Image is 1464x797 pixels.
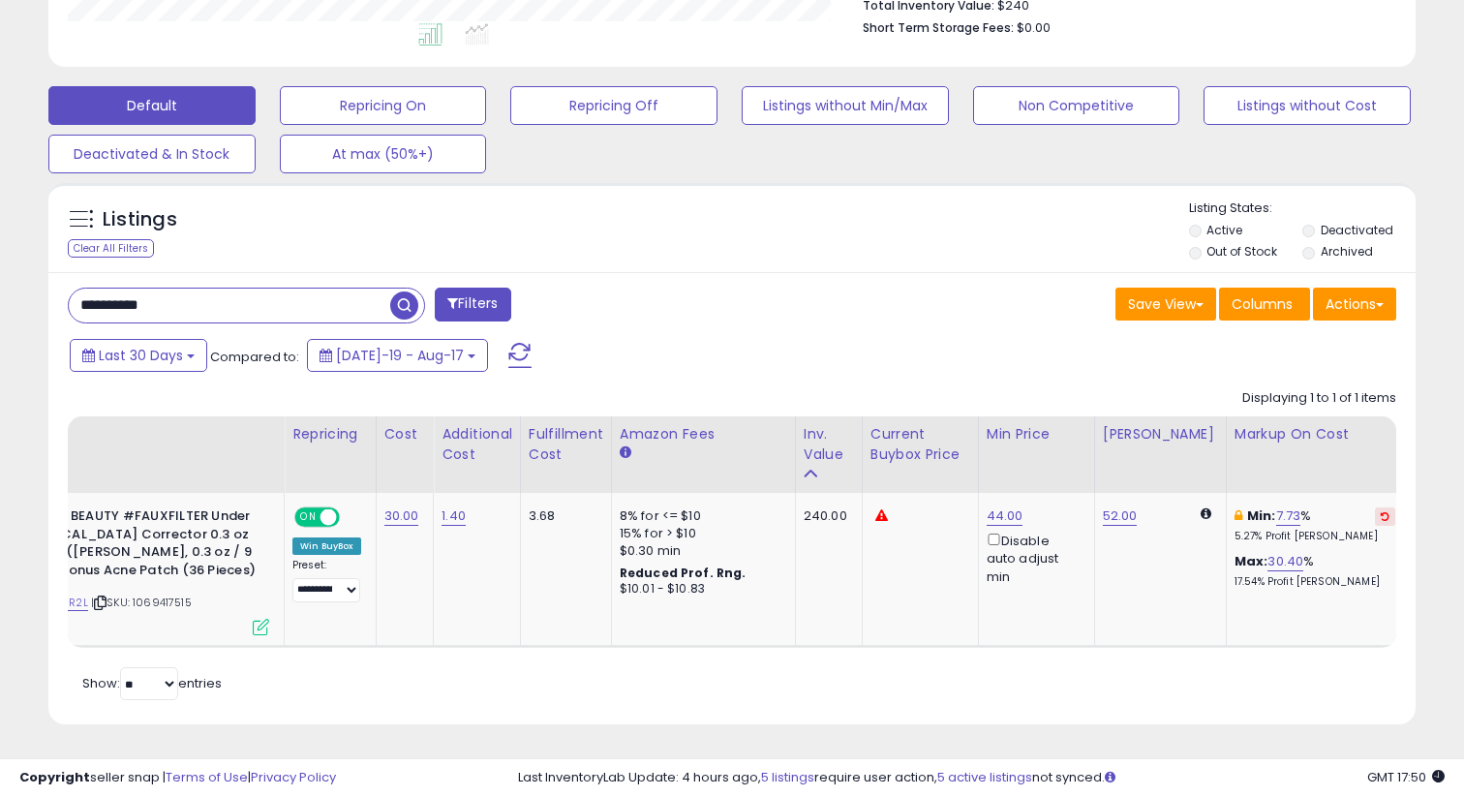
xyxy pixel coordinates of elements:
label: Archived [1321,243,1373,260]
span: Show: entries [82,674,222,692]
button: Repricing On [280,86,487,125]
div: seller snap | | [19,769,336,787]
button: Last 30 Days [70,339,207,372]
a: 5 listings [761,768,814,786]
button: Default [48,86,256,125]
a: 7.73 [1276,506,1301,526]
button: Non Competitive [973,86,1180,125]
div: % [1235,507,1395,543]
a: 30.00 [384,506,419,526]
div: Clear All Filters [68,239,154,258]
button: Columns [1219,288,1310,321]
small: Amazon Fees. [620,444,631,462]
div: Displaying 1 to 1 of 1 items [1242,389,1396,408]
div: Fulfillment Cost [529,424,603,465]
label: Out of Stock [1206,243,1277,260]
a: Privacy Policy [251,768,336,786]
span: [DATE]-19 - Aug-17 [336,346,464,365]
div: Amazon Fees [620,424,787,444]
p: 17.54% Profit [PERSON_NAME] [1235,575,1395,589]
p: 5.27% Profit [PERSON_NAME] [1235,530,1395,543]
a: 30.40 [1267,552,1303,571]
a: 44.00 [987,506,1023,526]
label: Deactivated [1321,222,1393,238]
a: 52.00 [1103,506,1138,526]
b: H.U.D.A BEAUTY #FAUXFILTER Under [MEDICAL_DATA] Corrector 0.3 oz / 9 mL ([PERSON_NAME], 0.3 oz / ... [22,507,258,584]
div: 3.68 [529,507,596,525]
div: 240.00 [804,507,847,525]
div: Current Buybox Price [870,424,970,465]
button: Save View [1115,288,1216,321]
div: Repricing [292,424,368,444]
a: Terms of Use [166,768,248,786]
div: Additional Cost [442,424,512,465]
div: $10.01 - $10.83 [620,581,780,598]
b: Max: [1235,552,1268,570]
button: Listings without Min/Max [742,86,949,125]
button: Actions [1313,288,1396,321]
button: At max (50%+) [280,135,487,173]
b: Short Term Storage Fees: [863,19,1014,36]
span: Columns [1232,294,1293,314]
div: Inv. value [804,424,854,465]
label: Active [1206,222,1242,238]
th: The percentage added to the cost of goods (COGS) that forms the calculator for Min & Max prices. [1226,416,1410,493]
p: Listing States: [1189,199,1417,218]
div: Cost [384,424,426,444]
div: Last InventoryLab Update: 4 hours ago, require user action, not synced. [518,769,1445,787]
span: Last 30 Days [99,346,183,365]
div: [PERSON_NAME] [1103,424,1218,444]
span: 2025-09-17 17:50 GMT [1367,768,1445,786]
b: Min: [1247,506,1276,525]
span: OFF [337,509,368,526]
div: Preset: [292,559,361,602]
button: Filters [435,288,510,322]
strong: Copyright [19,768,90,786]
button: Deactivated & In Stock [48,135,256,173]
button: Repricing Off [510,86,717,125]
h5: Listings [103,206,177,233]
div: Markup on Cost [1235,424,1402,444]
div: Disable auto adjust min [987,530,1080,586]
b: Reduced Prof. Rng. [620,565,747,581]
div: Min Price [987,424,1086,444]
span: Compared to: [210,348,299,366]
div: % [1235,553,1395,589]
span: $0.00 [1017,18,1051,37]
button: Listings without Cost [1204,86,1411,125]
a: 5 active listings [937,768,1032,786]
div: 8% for <= $10 [620,507,780,525]
div: $0.30 min [620,542,780,560]
button: [DATE]-19 - Aug-17 [307,339,488,372]
span: ON [296,509,320,526]
a: 1.40 [442,506,466,526]
div: 15% for > $10 [620,525,780,542]
div: Win BuyBox [292,537,361,555]
span: | SKU: 1069417515 [91,595,192,610]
